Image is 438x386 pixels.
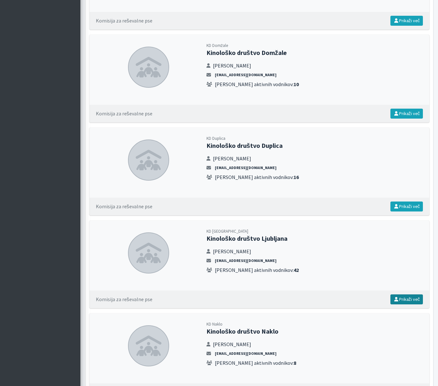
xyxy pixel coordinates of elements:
[214,258,278,264] a: [EMAIL_ADDRESS][DOMAIN_NAME]
[214,165,278,171] a: [EMAIL_ADDRESS][DOMAIN_NAME]
[215,359,296,367] span: [PERSON_NAME] aktivnih vodnikov:
[214,351,278,356] a: [EMAIL_ADDRESS][DOMAIN_NAME]
[213,155,251,162] span: [PERSON_NAME]
[390,294,423,304] a: Prikaži več
[206,229,248,234] small: KD [GEOGRAPHIC_DATA]
[96,295,152,303] div: Komisija za reševalne pse
[294,267,299,273] strong: 42
[96,202,152,210] div: Komisija za reševalne pse
[206,142,423,149] h2: Kinološko društvo Duplica
[214,72,278,78] a: [EMAIL_ADDRESS][DOMAIN_NAME]
[294,81,299,87] strong: 10
[215,80,299,88] span: [PERSON_NAME] aktivnih vodnikov:
[213,62,251,69] span: [PERSON_NAME]
[213,340,251,348] span: [PERSON_NAME]
[294,174,299,180] strong: 16
[215,266,299,274] span: [PERSON_NAME] aktivnih vodnikov:
[213,247,251,255] span: [PERSON_NAME]
[206,43,228,48] small: KD Domžale
[294,360,296,366] strong: 8
[206,136,225,141] small: KD Duplica
[206,235,423,242] h2: Kinološko društvo Ljubljana
[390,202,423,211] a: Prikaži več
[215,173,299,181] span: [PERSON_NAME] aktivnih vodnikov:
[96,17,152,24] div: Komisija za reševalne pse
[206,328,423,335] h2: Kinološko društvo Naklo
[390,16,423,26] a: Prikaži več
[206,49,423,57] h2: Kinološko društvo Domžale
[96,110,152,117] div: Komisija za reševalne pse
[390,109,423,119] a: Prikaži več
[206,321,223,327] small: KD Naklo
